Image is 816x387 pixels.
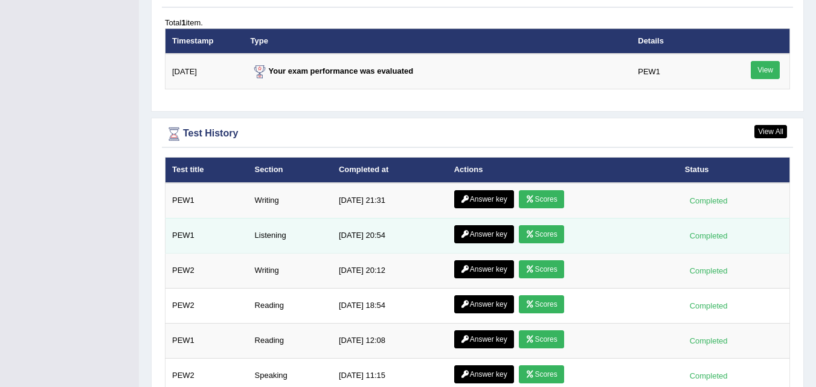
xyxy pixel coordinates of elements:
th: Actions [448,158,678,183]
th: Test title [165,158,248,183]
a: Answer key [454,330,514,348]
div: Completed [685,229,732,242]
a: View [751,61,780,79]
b: 1 [181,18,185,27]
div: Test History [165,125,790,143]
div: Completed [685,369,732,382]
td: PEW1 [165,323,248,358]
td: [DATE] 12:08 [332,323,448,358]
strong: Your exam performance was evaluated [251,66,414,75]
div: Completed [685,299,732,312]
div: Total item. [165,17,790,28]
td: Listening [248,218,332,253]
a: Scores [519,190,564,208]
td: Writing [248,183,332,219]
td: [DATE] 20:12 [332,253,448,288]
a: Answer key [454,260,514,278]
a: Answer key [454,225,514,243]
td: [DATE] [165,54,244,89]
td: Reading [248,288,332,323]
a: Answer key [454,365,514,383]
a: Scores [519,260,564,278]
a: Scores [519,330,564,348]
th: Details [631,28,717,54]
th: Completed at [332,158,448,183]
td: [DATE] 20:54 [332,218,448,253]
a: Answer key [454,190,514,208]
th: Type [244,28,632,54]
a: Answer key [454,295,514,313]
td: PEW1 [165,183,248,219]
div: Completed [685,194,732,207]
a: Scores [519,365,564,383]
td: Reading [248,323,332,358]
div: Completed [685,264,732,277]
th: Status [678,158,790,183]
a: Scores [519,225,564,243]
td: PEW2 [165,288,248,323]
td: [DATE] 18:54 [332,288,448,323]
td: PEW2 [165,253,248,288]
td: [DATE] 21:31 [332,183,448,219]
th: Timestamp [165,28,244,54]
a: View All [754,125,787,138]
div: Completed [685,334,732,347]
td: PEW1 [165,218,248,253]
td: Writing [248,253,332,288]
th: Section [248,158,332,183]
td: PEW1 [631,54,717,89]
a: Scores [519,295,564,313]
